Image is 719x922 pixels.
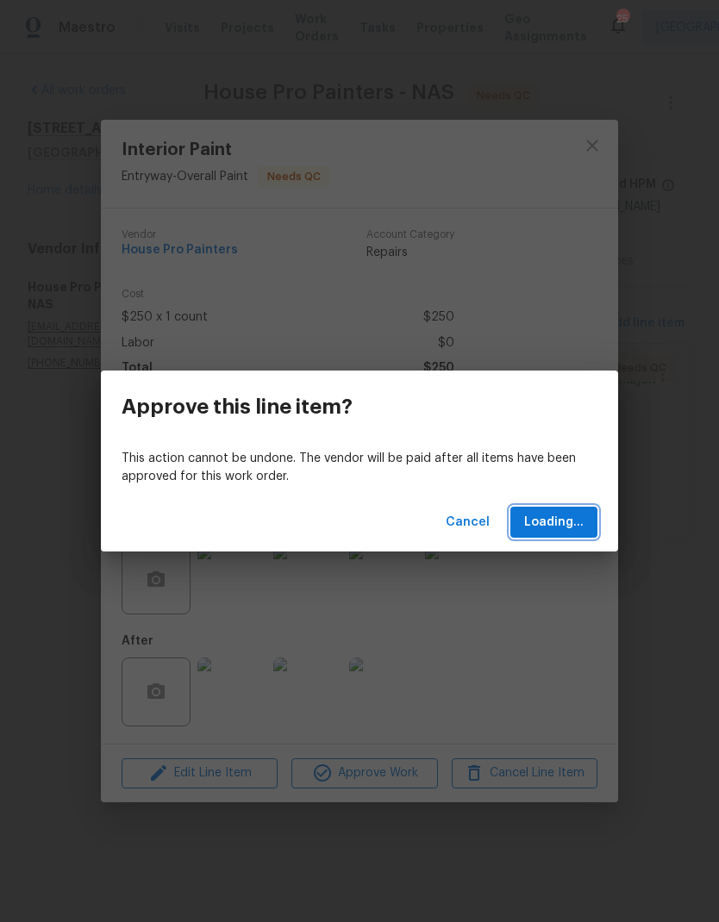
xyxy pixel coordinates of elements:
button: Loading... [510,507,597,539]
span: Loading... [524,512,584,533]
span: Cancel [446,512,490,533]
button: Cancel [439,507,497,539]
p: This action cannot be undone. The vendor will be paid after all items have been approved for this... [122,450,597,486]
h3: Approve this line item? [122,395,353,419]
